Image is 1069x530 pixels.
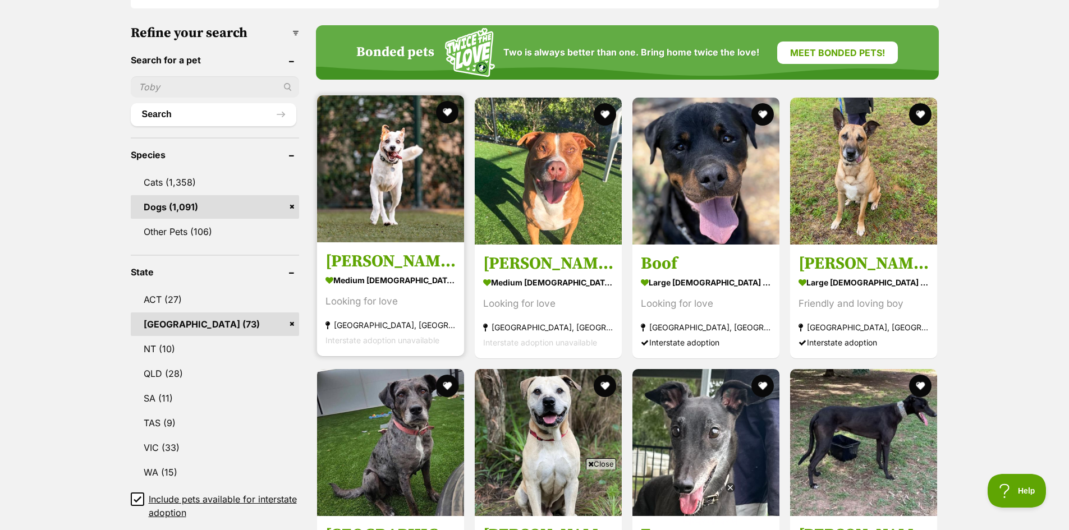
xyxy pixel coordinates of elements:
[483,296,613,311] div: Looking for love
[131,103,296,126] button: Search
[483,274,613,291] strong: medium [DEMOGRAPHIC_DATA] Dog
[436,101,458,123] button: favourite
[632,245,779,358] a: Boof large [DEMOGRAPHIC_DATA] Dog Looking for love [GEOGRAPHIC_DATA], [GEOGRAPHIC_DATA] Interstat...
[641,320,771,335] strong: [GEOGRAPHIC_DATA], [GEOGRAPHIC_DATA]
[325,272,456,288] strong: medium [DEMOGRAPHIC_DATA] Dog
[317,369,464,516] img: Adelaide - Staffordshire Bull Terrier Dog
[131,170,299,194] a: Cats (1,358)
[149,492,299,519] span: Include pets available for interstate adoption
[475,369,622,516] img: Winston - Mastiff Dog
[910,375,932,397] button: favourite
[751,375,774,397] button: favourite
[317,242,464,356] a: [PERSON_NAME] medium [DEMOGRAPHIC_DATA] Dog Looking for love [GEOGRAPHIC_DATA], [GEOGRAPHIC_DATA]...
[594,103,616,126] button: favourite
[325,251,456,272] h3: [PERSON_NAME]
[131,460,299,484] a: WA (15)
[131,267,299,277] header: State
[751,103,774,126] button: favourite
[131,288,299,311] a: ACT (27)
[483,338,597,347] span: Interstate adoption unavailable
[131,362,299,385] a: QLD (28)
[641,335,771,350] div: Interstate adoption
[131,312,299,336] a: [GEOGRAPHIC_DATA] (73)
[131,337,299,361] a: NT (10)
[910,103,932,126] button: favourite
[325,294,456,309] div: Looking for love
[131,195,299,219] a: Dogs (1,091)
[632,98,779,245] img: Boof - Rottweiler Dog
[799,274,929,291] strong: large [DEMOGRAPHIC_DATA] Dog
[131,76,299,98] input: Toby
[483,253,613,274] h3: [PERSON_NAME] imp 350
[799,296,929,311] div: Friendly and loving boy
[586,458,616,469] span: Close
[356,45,434,61] h4: Bonded pets
[131,220,299,243] a: Other Pets (106)
[131,55,299,65] header: Search for a pet
[445,28,495,77] img: Squiggle
[632,369,779,516] img: Eve - Greyhound Dog
[131,386,299,410] a: SA (11)
[131,436,299,459] a: VIC (33)
[790,245,937,358] a: [PERSON_NAME] large [DEMOGRAPHIC_DATA] Dog Friendly and loving boy [GEOGRAPHIC_DATA], [GEOGRAPHIC...
[594,375,616,397] button: favourite
[777,42,898,64] a: Meet bonded pets!
[641,296,771,311] div: Looking for love
[325,335,439,345] span: Interstate adoption unavailable
[799,253,929,274] h3: [PERSON_NAME]
[331,474,739,524] iframe: Advertisement
[131,150,299,160] header: Species
[503,47,759,58] span: Two is always better than one. Bring home twice the love!
[799,320,929,335] strong: [GEOGRAPHIC_DATA], [GEOGRAPHIC_DATA]
[641,274,771,291] strong: large [DEMOGRAPHIC_DATA] Dog
[131,492,299,519] a: Include pets available for interstate adoption
[131,25,299,41] h3: Refine your search
[483,320,613,335] strong: [GEOGRAPHIC_DATA], [GEOGRAPHIC_DATA]
[325,317,456,333] strong: [GEOGRAPHIC_DATA], [GEOGRAPHIC_DATA]
[641,253,771,274] h3: Boof
[790,369,937,516] img: Ronnie - Greyhound Dog
[799,335,929,350] div: Interstate adoption
[131,411,299,435] a: TAS (9)
[790,98,937,245] img: Rex - German Shepherd Dog
[475,98,622,245] img: Miguel imp 350 - American Staffordshire Terrier Dog
[988,474,1047,508] iframe: Help Scout Beacon - Open
[475,245,622,358] a: [PERSON_NAME] imp 350 medium [DEMOGRAPHIC_DATA] Dog Looking for love [GEOGRAPHIC_DATA], [GEOGRAPH...
[317,95,464,242] img: Wilson - Staffordshire Bull Terrier Dog
[436,375,458,397] button: favourite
